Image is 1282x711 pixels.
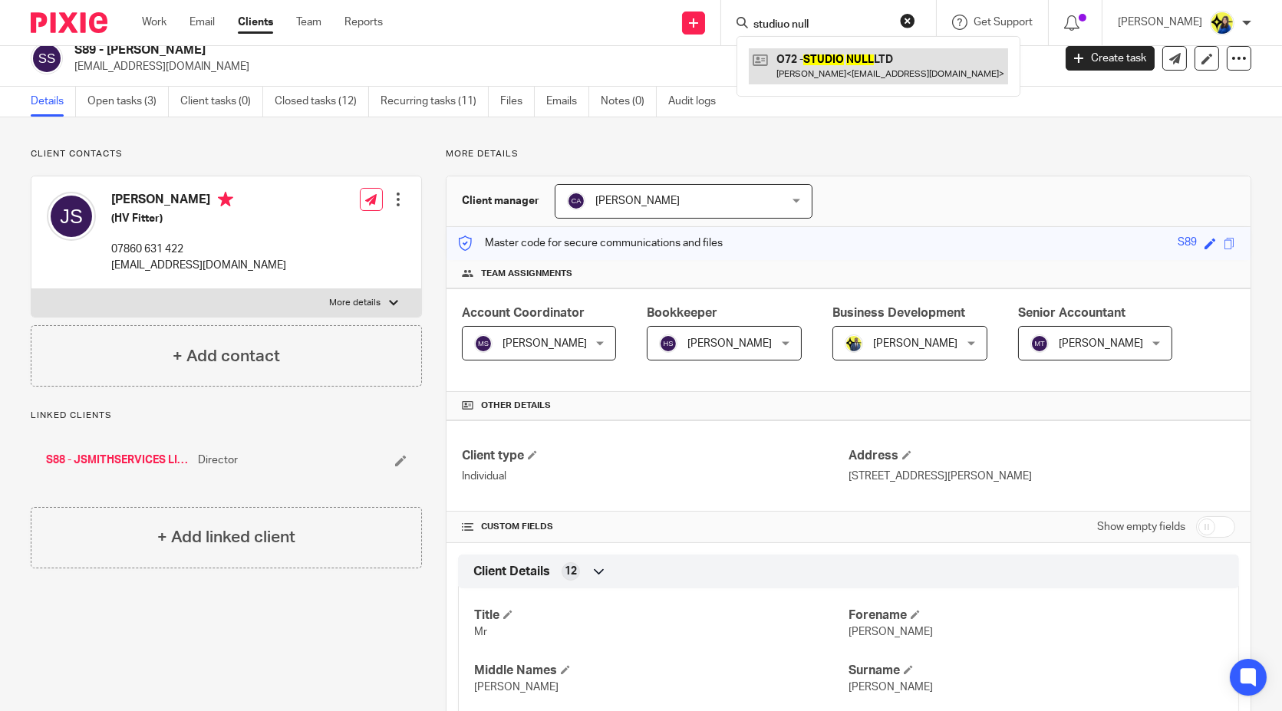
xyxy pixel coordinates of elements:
span: [PERSON_NAME] [687,338,772,349]
span: Business Development [832,307,965,319]
span: Get Support [974,17,1033,28]
img: svg%3E [31,42,63,74]
img: Dennis-Starbridge.jpg [845,334,863,353]
span: Senior Accountant [1018,307,1125,319]
img: svg%3E [47,192,96,241]
h4: Title [474,607,849,624]
h4: CUSTOM FIELDS [462,521,849,533]
span: Account Coordinator [462,307,585,319]
label: Show empty fields [1097,519,1185,535]
a: Reports [344,15,383,30]
a: Work [142,15,166,30]
span: 12 [565,564,577,579]
img: svg%3E [659,334,677,353]
h5: (HV Fitter) [111,211,286,226]
p: [PERSON_NAME] [1118,15,1202,30]
img: svg%3E [474,334,493,353]
a: Team [296,15,321,30]
span: Other details [481,400,551,412]
h4: Surname [849,663,1223,679]
a: Create task [1066,46,1155,71]
a: Notes (0) [601,87,657,117]
h4: Forename [849,607,1223,624]
a: Open tasks (3) [87,87,169,117]
span: Director [198,453,238,468]
a: Audit logs [668,87,727,117]
p: Master code for secure communications and files [458,235,723,251]
div: S89 [1178,235,1197,252]
p: 07860 631 422 [111,242,286,257]
span: [PERSON_NAME] [595,196,680,206]
a: S88 - JSMITHSERVICES LIMITED [46,453,190,468]
a: Email [189,15,215,30]
h4: + Add contact [173,344,280,368]
span: [PERSON_NAME] [849,682,933,693]
p: Linked clients [31,410,422,422]
button: Clear [900,13,915,28]
input: Search [752,18,890,32]
p: Individual [462,469,849,484]
img: svg%3E [567,192,585,210]
img: Pixie [31,12,107,33]
p: Client contacts [31,148,422,160]
span: [PERSON_NAME] [873,338,957,349]
span: [PERSON_NAME] [503,338,587,349]
span: [PERSON_NAME] [1059,338,1143,349]
a: Emails [546,87,589,117]
p: More details [330,297,381,309]
img: svg%3E [1030,334,1049,353]
h4: [PERSON_NAME] [111,192,286,211]
a: Client tasks (0) [180,87,263,117]
a: Details [31,87,76,117]
span: Client Details [473,564,550,580]
h4: Address [849,448,1235,464]
h3: Client manager [462,193,539,209]
span: [PERSON_NAME] [849,627,933,637]
p: More details [446,148,1251,160]
a: Clients [238,15,273,30]
h4: + Add linked client [157,525,295,549]
span: Team assignments [481,268,572,280]
a: Files [500,87,535,117]
p: [EMAIL_ADDRESS][DOMAIN_NAME] [74,59,1043,74]
span: Mr [474,627,487,637]
h4: Middle Names [474,663,849,679]
img: Bobo-Starbridge%201.jpg [1210,11,1234,35]
h2: S89 - [PERSON_NAME] [74,42,849,58]
a: Closed tasks (12) [275,87,369,117]
p: [EMAIL_ADDRESS][DOMAIN_NAME] [111,258,286,273]
p: [STREET_ADDRESS][PERSON_NAME] [849,469,1235,484]
a: Recurring tasks (11) [381,87,489,117]
h4: Client type [462,448,849,464]
span: Bookkeeper [647,307,717,319]
span: [PERSON_NAME] [474,682,559,693]
i: Primary [218,192,233,207]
